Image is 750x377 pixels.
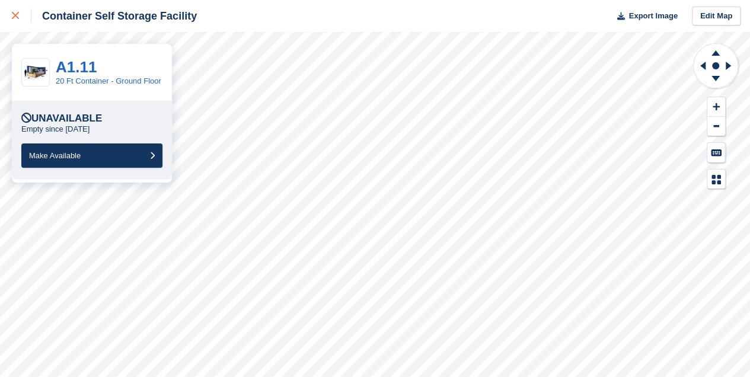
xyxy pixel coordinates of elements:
[31,9,197,23] div: Container Self Storage Facility
[21,124,90,134] p: Empty since [DATE]
[22,62,49,83] img: 20-ft-container%20(1).jpg
[21,143,162,168] button: Make Available
[707,97,725,117] button: Zoom In
[707,117,725,136] button: Zoom Out
[628,10,677,22] span: Export Image
[56,76,161,85] a: 20 Ft Container - Ground Floor
[692,7,741,26] a: Edit Map
[707,143,725,162] button: Keyboard Shortcuts
[21,113,102,124] div: Unavailable
[707,170,725,189] button: Map Legend
[29,151,81,160] span: Make Available
[610,7,678,26] button: Export Image
[56,58,97,76] a: A1.11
